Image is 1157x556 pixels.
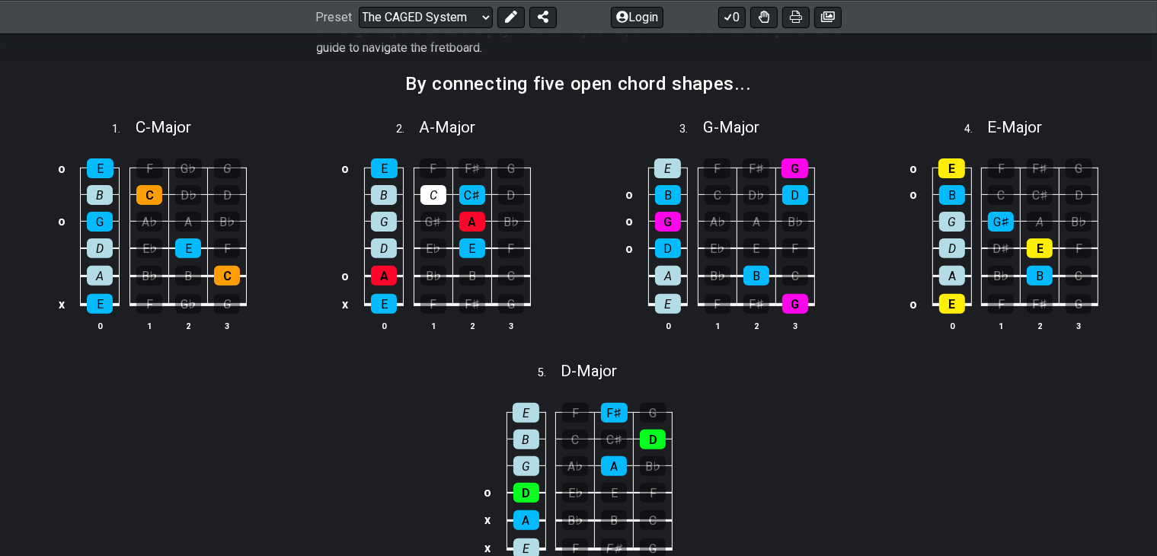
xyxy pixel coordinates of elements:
div: E [87,158,113,178]
div: G [513,456,539,476]
h2: By connecting five open chord shapes... [405,75,751,92]
div: C♯ [601,430,627,449]
div: G [640,403,666,423]
div: G [498,294,524,314]
div: E♭ [562,483,588,503]
th: 0 [81,318,120,334]
div: A [1027,212,1053,232]
div: B [743,266,769,286]
div: G [214,158,241,178]
div: F [136,158,163,178]
div: C♯ [1027,185,1053,205]
div: G♯ [420,212,446,232]
div: D [371,238,397,258]
td: o [336,155,354,182]
th: 1 [130,318,169,334]
div: B♭ [1066,212,1091,232]
div: E [938,158,965,178]
button: 0 [718,6,746,27]
th: 1 [414,318,452,334]
div: D♭ [743,185,769,205]
div: F♯ [743,294,769,314]
div: E [175,238,201,258]
td: x [478,506,497,534]
th: 0 [648,318,687,334]
span: E - Major [987,118,1042,136]
span: C - Major [136,118,191,136]
div: B [513,430,539,449]
div: G [214,294,240,314]
div: A [175,212,201,232]
td: o [53,208,71,235]
span: 3 . [679,121,702,138]
div: C [136,185,162,205]
th: 2 [169,318,208,334]
div: B [601,510,627,530]
div: G [655,212,681,232]
div: D [1066,185,1091,205]
td: o [904,289,922,318]
div: G♭ [175,158,202,178]
div: E♭ [136,238,162,258]
td: o [53,155,71,182]
select: Preset [359,6,493,27]
div: A [513,510,539,530]
div: B♭ [782,212,808,232]
td: o [904,181,922,208]
div: B [175,266,201,286]
div: D [87,238,113,258]
th: 3 [491,318,530,334]
span: A - Major [419,118,475,136]
td: x [53,289,71,318]
th: 2 [1021,318,1060,334]
div: G [939,212,965,232]
span: 1 . [112,121,135,138]
button: Toggle Dexterity for all fretkits [750,6,778,27]
td: o [620,235,638,262]
div: E [1027,238,1053,258]
div: C [562,430,588,449]
div: E♭ [705,238,730,258]
div: F [420,158,446,178]
div: G♭ [175,294,201,314]
div: F♯ [1027,158,1053,178]
th: 0 [932,318,971,334]
div: E [939,294,965,314]
div: C [640,510,666,530]
div: F [988,158,1015,178]
div: E [371,158,398,178]
span: Preset [316,10,353,24]
div: G [497,158,524,178]
div: D [655,238,681,258]
div: C [782,266,808,286]
div: A [459,212,485,232]
th: 3 [775,318,814,334]
div: F♯ [601,403,628,423]
div: F [640,483,666,503]
div: E [87,294,113,314]
div: D [498,185,524,205]
div: D [640,430,666,449]
div: F [136,294,162,314]
div: B [87,185,113,205]
td: o [620,181,638,208]
div: B♭ [562,510,588,530]
div: C [214,266,240,286]
div: E [601,483,627,503]
div: A [371,266,397,286]
td: o [478,479,497,506]
div: B♭ [136,266,162,286]
div: B♭ [498,212,524,232]
div: D [782,185,808,205]
div: D [939,238,965,258]
div: B [1027,266,1053,286]
div: B [371,185,397,205]
div: C [420,185,446,205]
div: E [655,294,681,314]
div: E [654,158,681,178]
div: B♭ [214,212,240,232]
div: B♭ [640,456,666,476]
div: E [371,294,397,314]
span: 4 . [964,121,987,138]
div: A [655,266,681,286]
